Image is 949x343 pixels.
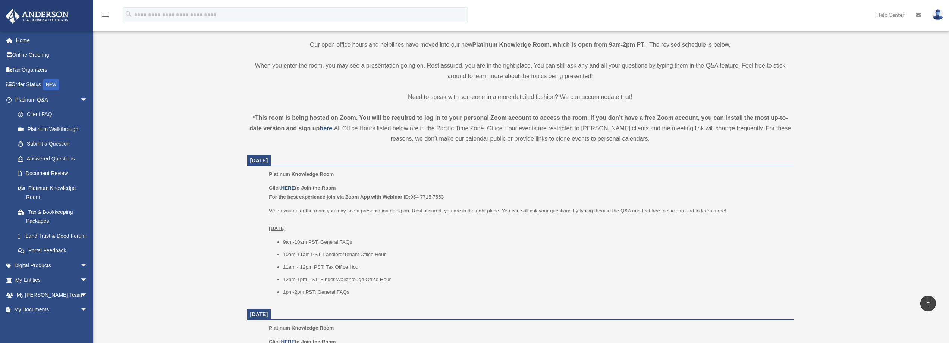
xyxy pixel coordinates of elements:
[283,238,788,247] li: 9am-10am PST: General FAQs
[247,60,794,81] p: When you enter the room, you may see a presentation going on. Rest assured, you are in the right ...
[332,125,334,131] strong: .
[10,228,99,243] a: Land Trust & Deed Forum
[5,317,99,332] a: Online Learningarrow_drop_down
[269,184,788,201] p: 954 7715 7553
[283,250,788,259] li: 10am-11am PST: Landlord/Tenant Office Hour
[80,287,95,303] span: arrow_drop_down
[269,194,410,200] b: For the best experience join via Zoom App with Webinar ID:
[80,302,95,318] span: arrow_drop_down
[5,258,99,273] a: Digital Productsarrow_drop_down
[80,258,95,273] span: arrow_drop_down
[920,296,936,311] a: vertical_align_top
[10,243,99,258] a: Portal Feedback
[43,79,59,90] div: NEW
[10,151,99,166] a: Answered Questions
[5,302,99,317] a: My Documentsarrow_drop_down
[247,113,794,144] div: All Office Hours listed below are in the Pacific Time Zone. Office Hour events are restricted to ...
[320,125,332,131] a: here
[932,9,943,20] img: User Pic
[125,10,133,18] i: search
[924,299,933,308] i: vertical_align_top
[10,181,95,205] a: Platinum Knowledge Room
[250,311,268,317] span: [DATE]
[80,317,95,332] span: arrow_drop_down
[10,107,99,122] a: Client FAQ
[5,287,99,302] a: My [PERSON_NAME] Teamarrow_drop_down
[5,62,99,77] a: Tax Organizers
[283,288,788,297] li: 1pm-2pm PST: General FAQs
[247,92,794,102] p: Need to speak with someone in a more detailed fashion? We can accommodate that!
[269,225,286,231] u: [DATE]
[5,92,99,107] a: Platinum Q&Aarrow_drop_down
[283,263,788,272] li: 11am - 12pm PST: Tax Office Hour
[472,41,644,48] strong: Platinum Knowledge Room, which is open from 9am-2pm PT
[3,9,71,24] img: Anderson Advisors Platinum Portal
[10,205,99,228] a: Tax & Bookkeeping Packages
[283,275,788,284] li: 12pm-1pm PST: Binder Walkthrough Office Hour
[247,40,794,50] p: Our open office hours and helplines have moved into our new ! The revised schedule is below.
[10,137,99,152] a: Submit a Question
[281,185,295,191] a: HERE
[269,325,334,331] span: Platinum Knowledge Room
[269,206,788,233] p: When you enter the room you may see a presentation going on. Rest assured, you are in the right p...
[10,166,99,181] a: Document Review
[249,115,788,131] strong: *This room is being hosted on Zoom. You will be required to log in to your personal Zoom account ...
[250,158,268,163] span: [DATE]
[80,92,95,107] span: arrow_drop_down
[269,171,334,177] span: Platinum Knowledge Room
[10,122,99,137] a: Platinum Walkthrough
[5,273,99,288] a: My Entitiesarrow_drop_down
[101,10,110,19] i: menu
[5,77,99,93] a: Order StatusNEW
[5,48,99,63] a: Online Ordering
[80,273,95,288] span: arrow_drop_down
[5,33,99,48] a: Home
[101,13,110,19] a: menu
[269,185,336,191] b: Click to Join the Room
